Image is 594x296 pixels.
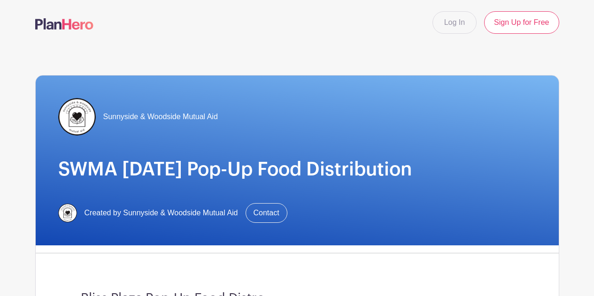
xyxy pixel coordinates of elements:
img: 256.png [58,204,77,222]
span: Created by Sunnyside & Woodside Mutual Aid [85,207,238,219]
h1: SWMA [DATE] Pop-Up Food Distribution [58,158,536,181]
img: 256.png [58,98,96,136]
a: Sign Up for Free [484,11,559,34]
a: Log In [432,11,477,34]
img: logo-507f7623f17ff9eddc593b1ce0a138ce2505c220e1c5a4e2b4648c50719b7d32.svg [35,18,93,30]
span: Sunnyside & Woodside Mutual Aid [103,111,218,122]
a: Contact [246,203,287,223]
